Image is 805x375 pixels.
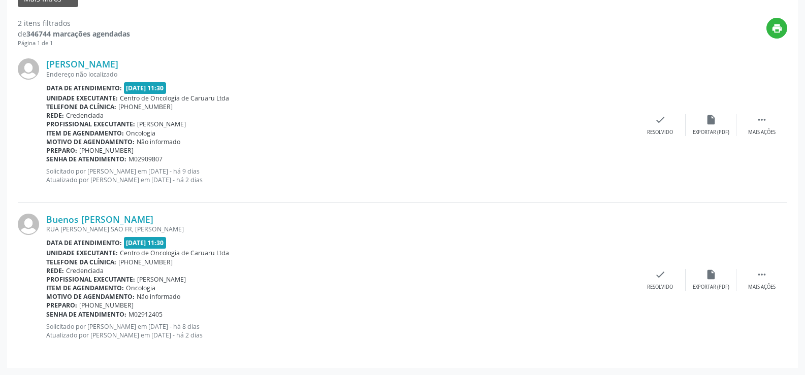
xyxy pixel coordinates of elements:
b: Senha de atendimento: [46,155,126,163]
i: insert_drive_file [705,114,717,125]
b: Data de atendimento: [46,84,122,92]
b: Preparo: [46,146,77,155]
span: Credenciada [66,111,104,120]
strong: 346744 marcações agendadas [26,29,130,39]
i: check [655,269,666,280]
div: Resolvido [647,284,673,291]
p: Solicitado por [PERSON_NAME] em [DATE] - há 8 dias Atualizado por [PERSON_NAME] em [DATE] - há 2 ... [46,322,635,339]
b: Rede: [46,111,64,120]
div: Exportar (PDF) [693,129,729,136]
a: Buenos [PERSON_NAME] [46,214,153,225]
b: Motivo de agendamento: [46,292,135,301]
i:  [756,114,767,125]
b: Data de atendimento: [46,238,122,247]
b: Preparo: [46,301,77,310]
b: Telefone da clínica: [46,258,116,266]
span: Oncologia [126,129,155,138]
div: Endereço não localizado [46,70,635,79]
span: [PHONE_NUMBER] [79,301,134,310]
p: Solicitado por [PERSON_NAME] em [DATE] - há 9 dias Atualizado por [PERSON_NAME] em [DATE] - há 2 ... [46,167,635,184]
div: RUA [PERSON_NAME] SAO FR, [PERSON_NAME] [46,225,635,233]
span: Não informado [137,292,180,301]
span: Centro de Oncologia de Caruaru Ltda [120,249,229,257]
img: img [18,58,39,80]
span: Credenciada [66,266,104,275]
span: [PERSON_NAME] [137,120,186,128]
span: M02912405 [128,310,163,319]
b: Senha de atendimento: [46,310,126,319]
div: de [18,28,130,39]
b: Rede: [46,266,64,275]
div: Página 1 de 1 [18,39,130,48]
div: Exportar (PDF) [693,284,729,291]
i: check [655,114,666,125]
b: Unidade executante: [46,94,118,103]
span: [DATE] 11:30 [124,237,167,249]
i: insert_drive_file [705,269,717,280]
div: 2 itens filtrados [18,18,130,28]
b: Motivo de agendamento: [46,138,135,146]
span: M02909807 [128,155,163,163]
b: Telefone da clínica: [46,103,116,111]
span: [PHONE_NUMBER] [118,258,173,266]
span: Não informado [137,138,180,146]
b: Unidade executante: [46,249,118,257]
div: Mais ações [748,284,776,291]
img: img [18,214,39,235]
b: Profissional executante: [46,120,135,128]
span: [PHONE_NUMBER] [79,146,134,155]
i:  [756,269,767,280]
button: print [766,18,787,39]
a: [PERSON_NAME] [46,58,118,70]
div: Resolvido [647,129,673,136]
i: print [771,23,783,34]
b: Item de agendamento: [46,284,124,292]
span: [PERSON_NAME] [137,275,186,284]
b: Item de agendamento: [46,129,124,138]
span: Centro de Oncologia de Caruaru Ltda [120,94,229,103]
span: [PHONE_NUMBER] [118,103,173,111]
div: Mais ações [748,129,776,136]
b: Profissional executante: [46,275,135,284]
span: [DATE] 11:30 [124,82,167,94]
span: Oncologia [126,284,155,292]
